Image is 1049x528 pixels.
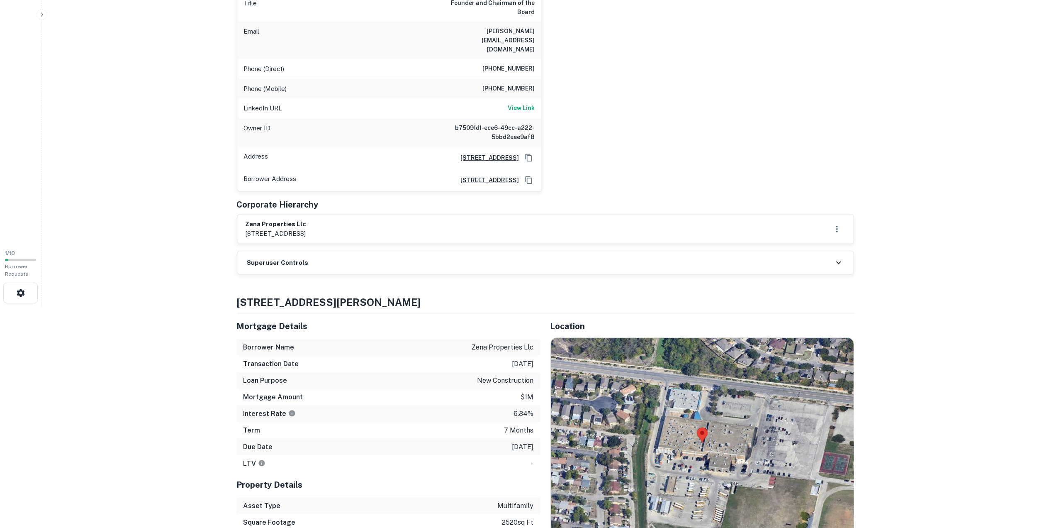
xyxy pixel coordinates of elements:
[258,460,265,467] svg: LTVs displayed on the website are for informational purposes only and may be reported incorrectly...
[237,479,540,491] h5: Property Details
[498,501,534,511] p: multifamily
[5,264,28,277] span: Borrower Requests
[243,392,303,402] h6: Mortgage Amount
[514,409,534,419] p: 6.84%
[550,320,854,332] h5: Location
[244,152,268,164] p: Address
[246,229,307,239] p: [STREET_ADDRESS]
[244,103,282,113] p: LinkedIn URL
[243,359,299,369] h6: Transaction Date
[244,174,297,186] p: Borrower Address
[523,174,535,186] button: Copy Address
[243,425,260,435] h6: Term
[454,153,519,162] a: [STREET_ADDRESS]
[243,342,294,352] h6: Borrower Name
[504,425,534,435] p: 7 months
[477,376,534,386] p: new construction
[483,64,535,74] h6: [PHONE_NUMBER]
[512,442,534,452] p: [DATE]
[454,176,519,185] a: [STREET_ADDRESS]
[237,320,540,332] h5: Mortgage Details
[523,152,535,164] button: Copy Address
[508,103,535,112] h6: View Link
[247,258,309,268] h6: Superuser Controls
[5,250,15,257] span: 1 / 10
[288,410,296,417] svg: The interest rates displayed on the website are for informational purposes only and may be report...
[243,442,273,452] h6: Due Date
[237,295,854,310] h4: [STREET_ADDRESS][PERSON_NAME]
[237,198,319,211] h5: Corporate Hierarchy
[244,123,271,142] p: Owner ID
[243,501,281,511] h6: Asset Type
[244,84,287,94] p: Phone (Mobile)
[244,64,285,74] p: Phone (Direct)
[243,376,287,386] h6: Loan Purpose
[502,518,534,528] p: 2520 sq ft
[531,459,534,469] p: -
[512,359,534,369] p: [DATE]
[246,220,307,229] h6: zena properties llc
[243,518,296,528] h6: Square Footage
[483,84,535,94] h6: [PHONE_NUMBER]
[243,409,296,419] h6: Interest Rate
[521,392,534,402] p: $1m
[436,27,535,54] h6: [PERSON_NAME][EMAIL_ADDRESS][DOMAIN_NAME]
[508,103,535,113] a: View Link
[244,27,260,54] p: Email
[472,342,534,352] p: zena properties llc
[436,123,535,142] h6: b75091d1-ece6-49cc-a222-5bbd2eee9af8
[243,459,265,469] h6: LTV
